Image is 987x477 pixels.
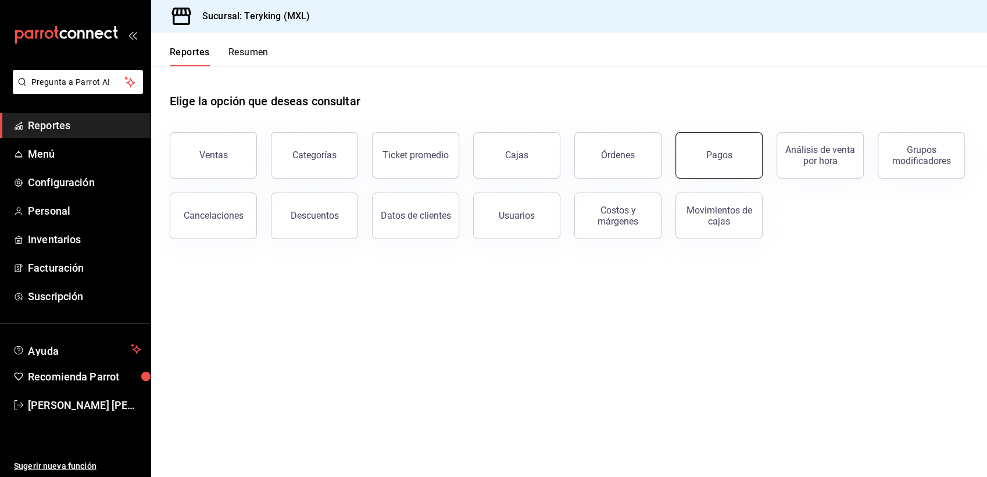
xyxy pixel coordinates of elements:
div: Cajas [505,148,529,162]
button: Costos y márgenes [574,193,661,239]
div: Usuarios [499,210,535,221]
div: Pagos [706,149,732,161]
span: Ayuda [28,342,126,356]
button: Análisis de venta por hora [777,132,864,179]
a: Pregunta a Parrot AI [8,84,143,97]
span: Inventarios [28,232,141,247]
h3: Sucursal: Teryking (MXL) [193,9,310,23]
button: Ventas [170,132,257,179]
button: Resumen [228,47,269,66]
button: Categorías [271,132,358,179]
div: Grupos modificadores [885,144,957,166]
span: Menú [28,146,141,162]
div: Ticket promedio [382,149,449,161]
h1: Elige la opción que deseas consultar [170,92,360,110]
div: Costos y márgenes [582,205,654,227]
span: [PERSON_NAME] [PERSON_NAME] [28,397,141,413]
button: Grupos modificadores [878,132,965,179]
div: Movimientos de cajas [683,205,755,227]
div: Datos de clientes [381,210,451,221]
div: Análisis de venta por hora [784,144,856,166]
button: Datos de clientes [372,193,459,239]
span: Recomienda Parrot [28,369,141,385]
button: Pregunta a Parrot AI [13,70,143,94]
button: Órdenes [574,132,661,179]
button: open_drawer_menu [128,30,137,40]
a: Cajas [473,132,560,179]
div: Órdenes [601,149,635,161]
span: Pregunta a Parrot AI [31,76,125,88]
button: Pagos [675,132,763,179]
div: Ventas [199,149,228,161]
button: Ticket promedio [372,132,459,179]
button: Descuentos [271,193,358,239]
div: navigation tabs [170,47,269,66]
div: Cancelaciones [184,210,244,221]
span: Configuración [28,175,141,190]
button: Reportes [170,47,210,66]
span: Reportes [28,118,141,133]
span: Sugerir nueva función [14,460,141,472]
div: Descuentos [291,210,339,221]
span: Suscripción [28,289,141,304]
div: Categorías [292,149,337,161]
button: Movimientos de cajas [675,193,763,239]
span: Personal [28,203,141,219]
span: Facturación [28,260,141,276]
button: Cancelaciones [170,193,257,239]
button: Usuarios [473,193,560,239]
